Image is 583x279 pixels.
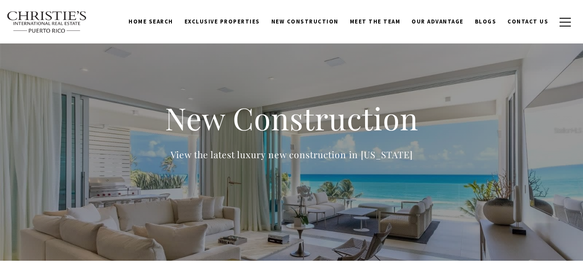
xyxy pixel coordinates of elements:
a: Exclusive Properties [179,13,266,30]
img: Christie's International Real Estate text transparent background [7,11,87,33]
span: Contact Us [507,18,548,25]
a: Our Advantage [406,13,469,30]
span: Blogs [475,18,497,25]
span: Our Advantage [412,18,464,25]
span: New Construction [271,18,339,25]
a: Home Search [123,13,179,30]
h1: New Construction [118,99,465,137]
span: Exclusive Properties [184,18,260,25]
p: View the latest luxury new construction in [US_STATE] [118,147,465,162]
a: Meet the Team [344,13,406,30]
a: Blogs [469,13,502,30]
a: New Construction [266,13,344,30]
button: button [554,10,576,35]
